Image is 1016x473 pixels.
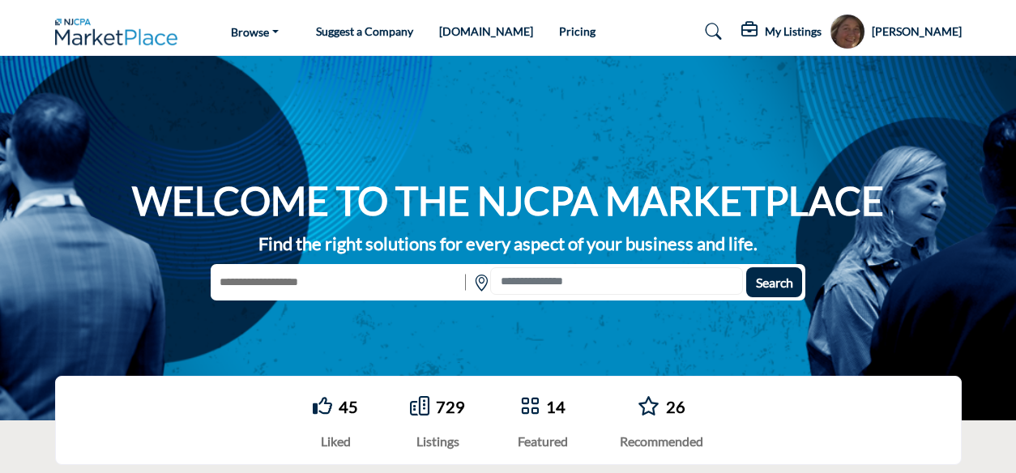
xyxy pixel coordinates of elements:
div: Liked [313,432,358,451]
div: Listings [410,432,465,451]
i: Go to Liked [313,396,332,415]
a: [DOMAIN_NAME] [439,24,533,38]
img: Rectangle%203585.svg [461,267,470,297]
a: Go to Recommended [638,396,660,418]
img: Site Logo [55,19,186,45]
h5: My Listings [765,24,822,39]
a: Suggest a Company [316,24,413,38]
a: Browse [220,20,290,43]
a: 14 [546,397,566,416]
a: 45 [339,397,358,416]
a: Pricing [559,24,596,38]
a: Go to Featured [520,396,540,418]
button: Search [746,267,802,297]
h5: [PERSON_NAME] [872,23,962,40]
a: 26 [666,397,685,416]
h1: WELCOME TO THE NJCPA MARKETPLACE [132,176,884,226]
div: My Listings [741,22,822,41]
a: 729 [436,397,465,416]
button: Show hide supplier dropdown [830,14,865,49]
span: Search [756,275,793,290]
strong: Find the right solutions for every aspect of your business and life. [258,232,758,254]
div: Featured [518,432,568,451]
a: Search [689,19,732,45]
div: Recommended [620,432,703,451]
